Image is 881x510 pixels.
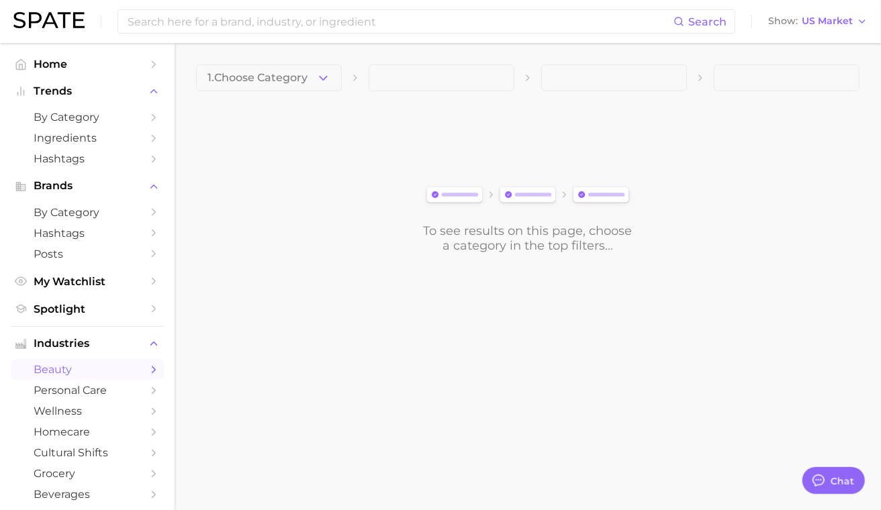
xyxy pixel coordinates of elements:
span: Home [34,58,141,70]
span: My Watchlist [34,275,141,288]
a: Hashtags [11,148,164,169]
span: Industries [34,338,141,350]
span: Show [768,17,798,25]
span: by Category [34,111,141,123]
img: SPATE [13,12,85,28]
span: personal care [34,384,141,397]
a: homecare [11,421,164,442]
a: wellness [11,401,164,421]
a: Home [11,54,164,74]
a: by Category [11,202,164,223]
button: ShowUS Market [765,13,871,30]
a: Spotlight [11,299,164,319]
span: beverages [34,488,141,501]
button: Brands [11,176,164,196]
a: personal care [11,380,164,401]
span: Search [688,15,727,28]
a: My Watchlist [11,271,164,292]
span: grocery [34,467,141,480]
span: Posts [34,248,141,260]
a: beverages [11,484,164,505]
a: beauty [11,359,164,380]
span: beauty [34,363,141,376]
a: cultural shifts [11,442,164,463]
span: by Category [34,206,141,219]
a: by Category [11,107,164,127]
span: US Market [802,17,853,25]
a: Hashtags [11,223,164,244]
button: Industries [11,334,164,354]
button: Trends [11,81,164,101]
span: Trends [34,85,141,97]
input: Search here for a brand, industry, or ingredient [126,10,674,33]
span: Hashtags [34,227,141,240]
span: Brands [34,180,141,192]
div: To see results on this page, choose a category in the top filters... [422,223,633,253]
span: wellness [34,405,141,417]
span: homecare [34,425,141,438]
span: Ingredients [34,132,141,144]
span: 1. Choose Category [207,72,308,84]
span: Hashtags [34,152,141,165]
span: Spotlight [34,303,141,315]
button: 1.Choose Category [196,64,342,91]
a: grocery [11,463,164,484]
a: Posts [11,244,164,264]
img: svg%3e [422,184,633,207]
a: Ingredients [11,127,164,148]
span: cultural shifts [34,446,141,459]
